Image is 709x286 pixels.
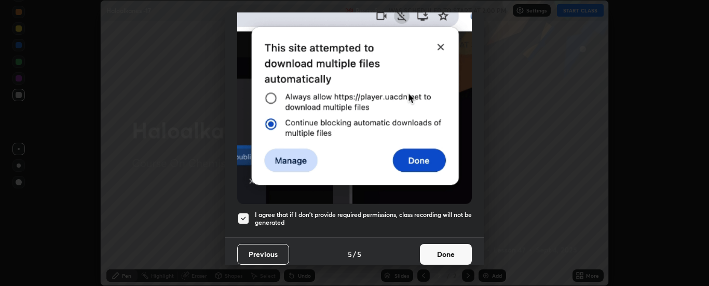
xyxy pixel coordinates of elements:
[353,249,356,260] h4: /
[348,249,352,260] h4: 5
[255,211,472,227] h5: I agree that if I don't provide required permissions, class recording will not be generated
[420,244,472,265] button: Done
[357,249,361,260] h4: 5
[237,244,289,265] button: Previous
